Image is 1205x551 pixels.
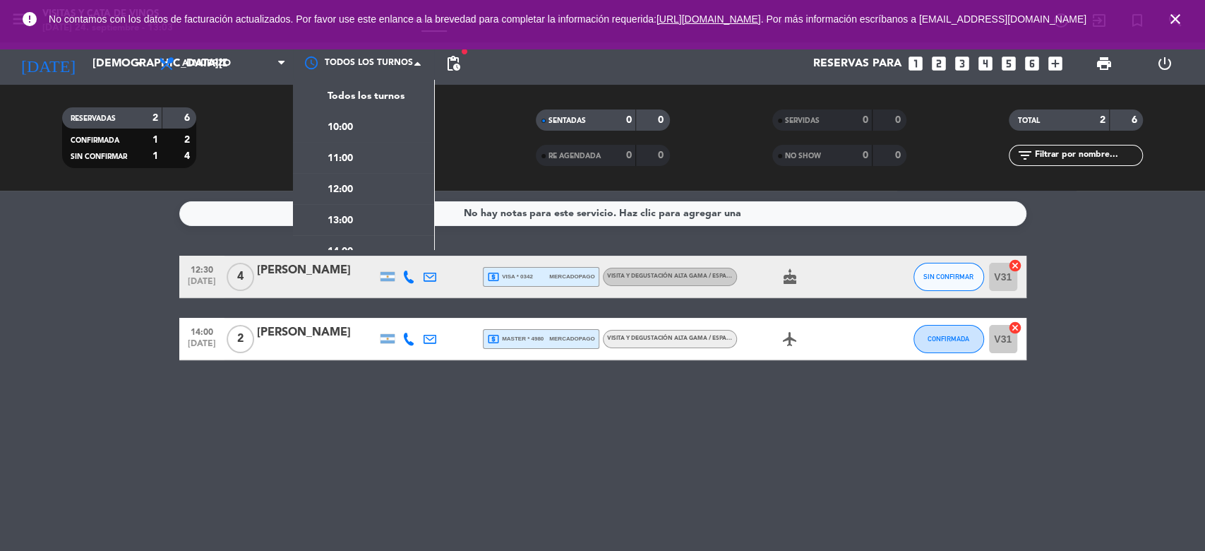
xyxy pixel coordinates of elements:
span: pending_actions [445,55,462,72]
i: add_box [1046,54,1065,73]
span: mercadopago [549,272,594,281]
strong: 0 [894,115,903,125]
strong: 0 [626,150,632,160]
a: [URL][DOMAIN_NAME] [657,13,761,25]
i: looks_4 [976,54,995,73]
i: [DATE] [11,48,85,79]
span: [DATE] [184,277,220,293]
strong: 1 [152,135,158,145]
span: 14:00 [184,323,220,339]
button: SIN CONFIRMAR [913,263,984,291]
span: 12:30 [184,261,220,277]
strong: 6 [1132,115,1140,125]
span: 4 [227,263,254,291]
span: SIN CONFIRMAR [71,153,127,160]
span: NO SHOW [785,153,821,160]
span: print [1096,55,1113,72]
span: Todos los turnos [328,88,404,105]
strong: 1 [152,151,158,161]
span: RESERVADAS [71,115,116,122]
span: 12:00 [328,182,353,198]
span: visa * 0342 [487,271,533,283]
i: arrow_drop_down [131,55,148,72]
span: master * 4980 [487,333,544,345]
i: local_atm [487,271,500,283]
i: cake [781,268,798,285]
strong: 0 [626,115,632,125]
span: mercadopago [549,334,594,343]
span: 10:00 [328,119,353,136]
span: TOTAL [1017,117,1039,124]
span: Reservas para [813,57,901,71]
span: Almuerzo [182,59,231,69]
i: looks_3 [953,54,971,73]
strong: 0 [658,150,666,160]
i: local_atm [487,333,500,345]
span: SERVIDAS [785,117,820,124]
span: VISITA Y DEGUSTACIÓN ALTA GAMA / ESPAÑOL [607,336,739,341]
span: CONFIRMADA [71,137,119,144]
i: looks_6 [1023,54,1041,73]
div: [PERSON_NAME] [257,324,377,342]
span: 13:00 [328,213,353,229]
span: SENTADAS [548,117,586,124]
span: 11:00 [328,150,353,167]
i: error [21,11,38,28]
div: LOG OUT [1134,42,1194,85]
span: CONFIRMADA [928,335,969,343]
span: 14:00 [328,244,353,260]
span: VISITA Y DEGUSTACIÓN ALTA GAMA / ESPAÑOL [607,273,739,279]
span: No contamos con los datos de facturación actualizados. Por favor use este enlance a la brevedad p... [49,13,1086,25]
div: No hay notas para este servicio. Haz clic para agregar una [464,206,741,222]
strong: 2 [1100,115,1105,125]
strong: 2 [152,113,158,123]
strong: 0 [894,150,903,160]
i: airplanemode_active [781,331,798,348]
strong: 6 [184,113,193,123]
div: [PERSON_NAME] [257,261,377,280]
i: filter_list [1016,147,1033,164]
i: looks_one [906,54,925,73]
span: SIN CONFIRMAR [923,273,973,280]
strong: 2 [184,135,193,145]
button: CONFIRMADA [913,325,984,353]
span: 2 [227,325,254,353]
strong: 0 [863,115,868,125]
i: looks_5 [1000,54,1018,73]
i: cancel [1008,321,1022,335]
strong: 4 [184,151,193,161]
input: Filtrar por nombre... [1033,148,1142,163]
i: cancel [1008,259,1022,273]
strong: 0 [658,115,666,125]
i: power_settings_new [1156,55,1173,72]
strong: 0 [863,150,868,160]
span: RE AGENDADA [548,153,601,160]
a: . Por más información escríbanos a [EMAIL_ADDRESS][DOMAIN_NAME] [761,13,1086,25]
i: close [1167,11,1184,28]
span: [DATE] [184,339,220,355]
span: fiber_manual_record [460,47,469,56]
i: looks_two [930,54,948,73]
